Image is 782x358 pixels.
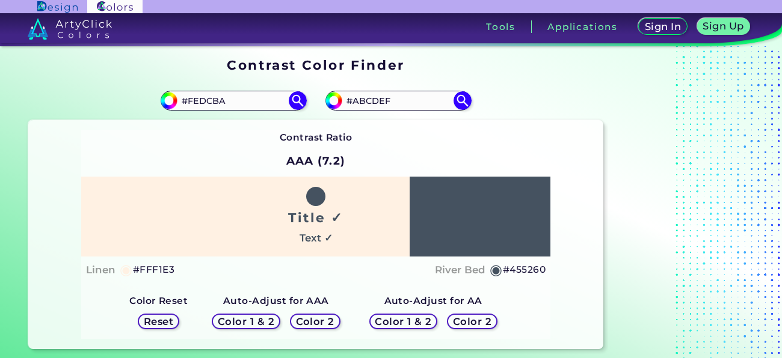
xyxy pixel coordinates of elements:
[608,53,759,354] iframe: Advertisement
[129,295,188,306] strong: Color Reset
[289,91,307,109] img: icon search
[300,229,333,247] h4: Text ✓
[384,295,482,306] strong: Auto-Adjust for AA
[342,93,454,109] input: type color 2..
[220,317,271,326] h5: Color 1 & 2
[120,262,133,277] h5: ◉
[298,317,333,326] h5: Color 2
[705,22,742,31] h5: Sign Up
[86,261,115,279] h4: Linen
[227,56,404,74] h1: Contrast Color Finder
[28,18,112,40] img: logo_artyclick_colors_white.svg
[378,317,429,326] h5: Color 1 & 2
[454,91,472,109] img: icon search
[37,1,78,13] img: ArtyClick Design logo
[177,93,289,109] input: type color 1..
[647,22,680,31] h5: Sign In
[145,317,172,326] h5: Reset
[700,19,747,34] a: Sign Up
[503,262,546,278] h5: #455260
[223,295,329,306] strong: Auto-Adjust for AAA
[280,132,353,143] strong: Contrast Ratio
[455,317,490,326] h5: Color 2
[288,208,343,226] h1: Title ✓
[641,19,685,34] a: Sign In
[281,148,351,174] h2: AAA (7.2)
[547,22,618,31] h3: Applications
[490,262,503,277] h5: ◉
[133,262,174,278] h5: #FFF1E3
[435,261,485,279] h4: River Bed
[486,22,516,31] h3: Tools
